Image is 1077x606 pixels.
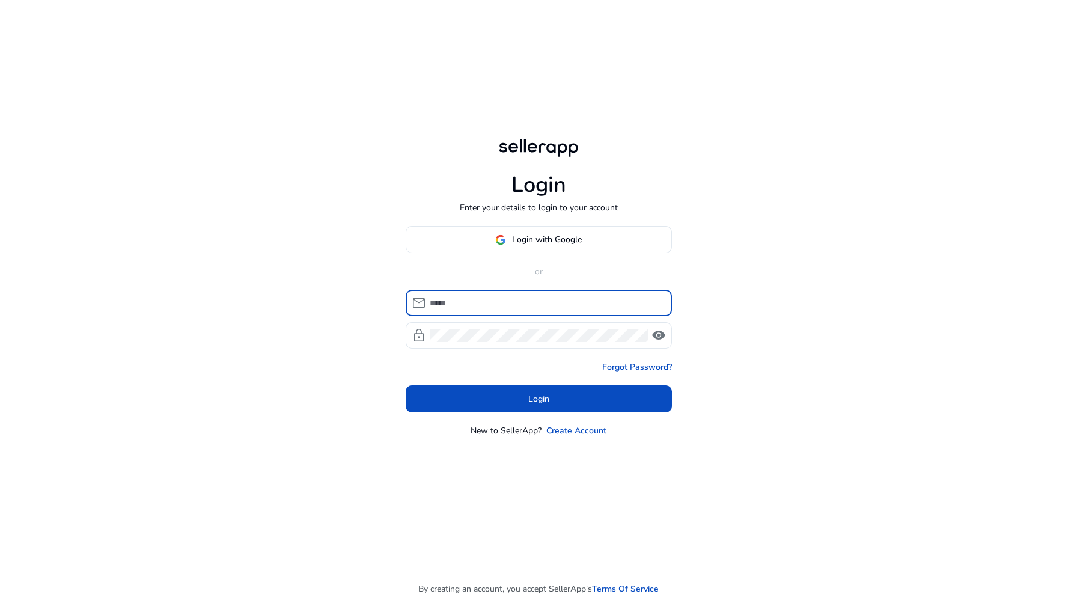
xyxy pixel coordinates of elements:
span: Login with Google [512,233,582,246]
p: Enter your details to login to your account [460,201,618,214]
span: lock [412,328,426,343]
span: mail [412,296,426,310]
p: or [406,265,672,278]
button: Login [406,385,672,412]
a: Create Account [546,424,606,437]
button: Login with Google [406,226,672,253]
a: Terms Of Service [592,583,659,595]
span: Login [528,393,549,405]
span: visibility [651,328,666,343]
img: google-logo.svg [495,234,506,245]
p: New to SellerApp? [471,424,542,437]
a: Forgot Password? [602,361,672,373]
h1: Login [511,172,566,198]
